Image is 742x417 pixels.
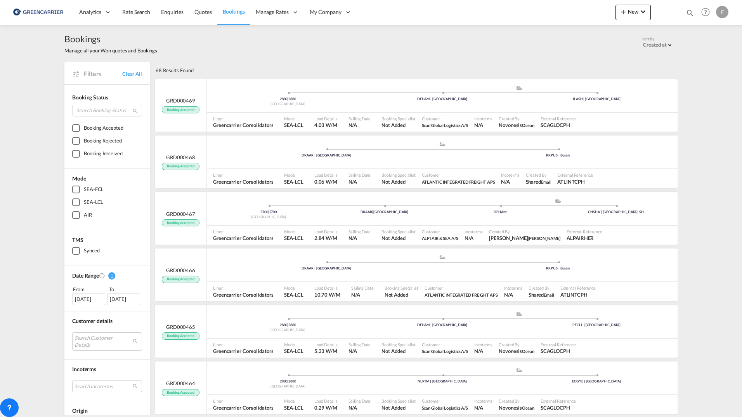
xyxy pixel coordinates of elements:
span: Created By [526,172,551,178]
div: ECGYE | [GEOGRAPHIC_DATA] [519,379,674,384]
span: GRD000468 [166,154,195,161]
md-checkbox: SEA-LCL [72,198,142,206]
span: Rate Search [122,9,150,15]
div: [DATE] [72,293,105,305]
span: Shared Email [529,291,554,298]
span: Booking Status [72,94,108,101]
span: ATLANTIC INTEGRATED FREIGHT APS [425,291,498,298]
span: My Company [310,8,342,16]
span: Bookings [223,8,245,15]
div: DKAAR | [GEOGRAPHIC_DATA] [211,153,442,158]
div: N/A [501,178,510,185]
span: 5700 [269,210,277,214]
span: TMS [72,236,83,243]
span: Filters [84,69,122,78]
md-icon: assets/icons/custom/ship-fill.svg [515,368,524,372]
span: External Reference [541,342,576,347]
span: External Reference [557,172,593,178]
span: Manage Rates [256,8,289,16]
span: Liner [213,172,273,178]
span: Mode [72,175,86,182]
span: Not Added [381,122,415,129]
div: GRD000466 Booking Accepted assets/icons/custom/ship-fill.svgassets/icons/custom/roll-o-plane.svgP... [155,248,678,301]
div: Booking Accepted [84,124,123,132]
div: DEHAM | [GEOGRAPHIC_DATA] [365,323,520,328]
span: Created By [499,342,534,347]
span: Scan Global Logistics A/S [422,347,468,354]
div: icon-magnify [686,9,694,20]
span: Analytics [79,8,101,16]
div: N/A [465,235,473,242]
span: Load Details [314,229,338,235]
div: [DATE] [107,293,140,305]
div: PECLL | [GEOGRAPHIC_DATA] [519,323,674,328]
span: ATLANTIC INTEGRATED FREIGHT APS [422,179,495,184]
span: Ocean [522,349,534,354]
span: Customer [422,172,495,178]
span: Liner [213,229,273,235]
span: Help [699,5,712,19]
span: Sort by [642,36,654,42]
span: Greencarrier Consolidators [213,122,273,129]
div: NLRTM | [GEOGRAPHIC_DATA] [365,379,520,384]
div: CNSHA | [GEOGRAPHIC_DATA], SH [558,210,674,215]
div: ILASH | [GEOGRAPHIC_DATA] [519,97,674,102]
span: Greencarrier Consolidators [213,178,273,185]
span: GRD000465 [166,323,195,330]
span: | [372,210,373,214]
span: New [619,9,648,15]
span: From To [DATE][DATE] [72,285,142,305]
md-icon: icon-magnify [132,108,138,114]
span: ATLINTCPH [557,178,593,185]
div: GRD000464 Booking Accepted Pickup Denmark assets/icons/custom/ship-fill.svgassets/icons/custom/ro... [155,361,678,414]
span: GRD000464 [166,380,195,387]
div: [GEOGRAPHIC_DATA] [211,215,326,220]
span: Incoterms [474,398,492,404]
span: Load Details [314,342,338,347]
div: [GEOGRAPHIC_DATA] [211,328,365,333]
div: AIR [84,211,92,219]
span: 2880 [280,379,289,383]
span: SCAGLOCPH [541,347,576,354]
span: 2880 [280,323,289,327]
md-icon: assets/icons/custom/ship-fill.svg [438,255,447,259]
span: Booking Specialist [381,342,415,347]
span: Scan Global Logistics A/S [422,405,468,410]
md-icon: assets/icons/custom/ship-fill.svg [515,312,524,316]
div: F [716,6,728,18]
span: 1 [108,272,115,280]
span: Incoterms [465,229,483,235]
div: SEA-LCL [84,198,103,206]
input: Search Booking Status [72,105,142,116]
span: Load Details [314,116,338,122]
span: 4.03 W/M [314,122,337,128]
a: Clear All [122,70,142,77]
span: 0.06 W/M [314,179,337,185]
span: Booking Specialist [381,172,415,178]
div: GRD000469 Booking Accepted Pickup Denmark assets/icons/custom/ship-fill.svgassets/icons/custom/ro... [155,79,678,132]
span: Booking Specialist [381,116,415,122]
span: SEA-LCL [284,122,303,129]
span: | [268,210,269,214]
div: KRPUS | Busan [442,153,674,158]
span: Not Added [381,347,415,354]
span: ALPAIRHER [567,235,602,242]
span: SEA-LCL [284,404,303,411]
span: Incoterms [501,172,519,178]
span: 2880 [288,379,296,383]
span: Sailing Date [348,398,371,404]
span: Shared Email [526,178,551,185]
span: GRD000469 [166,97,195,104]
div: DEHAM | [GEOGRAPHIC_DATA] [365,97,520,102]
button: icon-plus 400-fgNewicon-chevron-down [615,5,651,20]
span: Scan Global Logistics A/S [422,123,468,128]
span: Customer details [72,318,112,324]
md-icon: assets/icons/custom/ship-fill.svg [438,142,447,146]
div: [GEOGRAPHIC_DATA] [211,384,365,389]
span: 2.84 W/M [314,235,337,241]
span: External Reference [560,285,596,291]
span: Load Details [314,172,338,178]
span: Sailing Date [348,342,371,347]
span: Customer [422,116,468,122]
div: Synced [84,247,99,255]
